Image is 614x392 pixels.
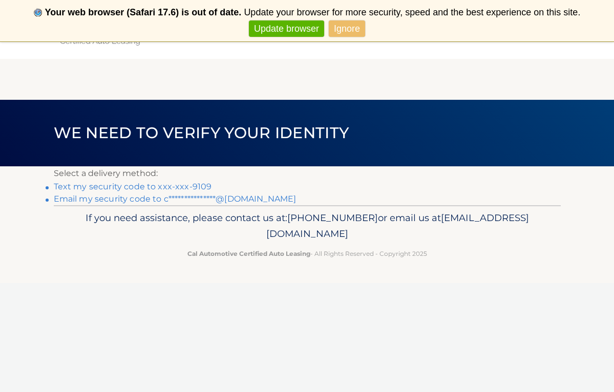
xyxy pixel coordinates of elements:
[54,123,349,142] span: We need to verify your identity
[329,20,365,37] a: Ignore
[244,7,580,17] span: Update your browser for more security, speed and the best experience on this site.
[187,250,310,257] strong: Cal Automotive Certified Auto Leasing
[54,182,212,191] a: Text my security code to xxx-xxx-9109
[60,248,554,259] p: - All Rights Reserved - Copyright 2025
[287,212,378,224] span: [PHONE_NUMBER]
[54,166,561,181] p: Select a delivery method:
[249,20,324,37] a: Update browser
[60,210,554,243] p: If you need assistance, please contact us at: or email us at
[45,7,242,17] b: Your web browser (Safari 17.6) is out of date.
